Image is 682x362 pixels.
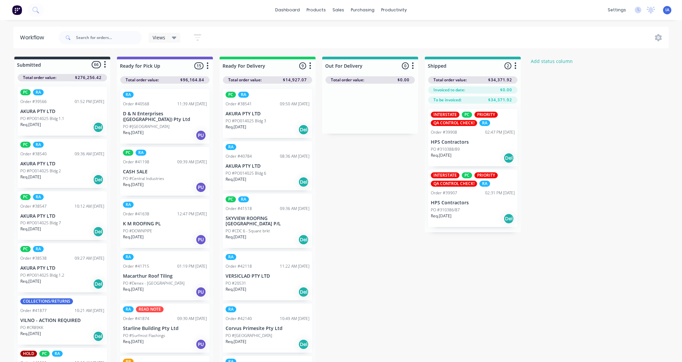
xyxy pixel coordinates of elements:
[196,287,206,297] div: PU
[226,196,236,202] div: PC
[20,174,41,180] p: Req. [DATE]
[123,124,170,130] p: PO #[GEOGRAPHIC_DATA]
[123,333,165,339] p: PO #Surfmist Flashings
[75,255,104,261] div: 09:27 AM [DATE]
[226,339,246,345] p: Req. [DATE]
[18,139,107,188] div: PCRAOrder #3854009:36 AM [DATE]AKURA PTY LTDPO #PO014025 Bldg 2Req.[DATE]Del
[23,75,56,81] span: Total order value:
[180,77,204,83] span: $96,164.84
[75,308,104,314] div: 10:21 AM [DATE]
[123,130,144,136] p: Req. [DATE]
[485,190,515,196] div: 02:31 PM [DATE]
[20,351,37,357] div: HOLD
[527,57,576,66] button: Add status column
[75,203,104,209] div: 10:12 AM [DATE]
[228,77,262,83] span: Total order value:
[479,181,490,187] div: RA
[298,177,309,187] div: Del
[431,139,515,145] p: HPS Contractors
[280,206,310,212] div: 09:36 AM [DATE]
[20,34,47,42] div: Workflow
[20,151,47,157] div: Order #38540
[123,234,144,240] p: Req. [DATE]
[226,333,272,339] p: PO #[GEOGRAPHIC_DATA]
[223,304,312,353] div: RAOrder #4214010:49 AM [DATE]Corvus Primesite Pty LtdPO #[GEOGRAPHIC_DATA]Req.[DATE]Del
[462,172,472,178] div: PC
[503,153,514,163] div: Del
[431,172,459,178] div: INTERSTATE
[20,116,64,122] p: PO #PO014025 Bldg 1.1
[18,87,107,136] div: PCRAOrder #3956601:52 PM [DATE]AKURA PTY LTDPO #PO014025 Bldg 1.1Req.[DATE]Del
[177,211,207,217] div: 12:47 PM [DATE]
[123,101,149,107] div: Order #40568
[52,351,63,357] div: RA
[226,170,266,176] p: PO #PO014025 Bldg 6
[280,153,310,159] div: 08:36 AM [DATE]
[226,163,310,169] p: AKURA PTY LTD
[604,5,629,15] div: settings
[226,101,252,107] div: Order #38541
[226,228,270,234] p: PO #CDC 6 - Square brkt
[123,254,134,260] div: RA
[431,129,457,135] div: Order #39908
[433,77,467,83] span: Total order value:
[75,151,104,157] div: 09:36 AM [DATE]
[428,170,517,227] div: INTERSTATEPCPRIORITYQA CONTROL CHECK!RAOrder #3990702:31 PM [DATE]HPS ContractorsPO #310386/87Req...
[123,169,207,175] p: CASH SALE
[18,296,107,345] div: COLLECTIONS/RETURNSOrder #4187710:21 AM [DATE]VILNO - ACTION REQUIREDPO #CR89KKReq.[DATE]Del
[123,176,164,182] p: PO #Central Industries
[93,174,104,185] div: Del
[303,5,329,15] div: products
[347,5,378,15] div: purchasing
[226,111,310,117] p: AKURA PTY LTD
[226,326,310,331] p: Corvus Primesite Pty Ltd
[33,89,44,95] div: RA
[431,152,451,158] p: Req. [DATE]
[20,308,47,314] div: Order #41877
[196,339,206,350] div: PU
[503,213,514,224] div: Del
[123,182,144,188] p: Req. [DATE]
[120,199,210,248] div: RAOrder #4163812:47 PM [DATE]K M ROOFING PLPO #DOWNPIPEReq.[DATE]PU
[18,243,107,292] div: PCRAOrder #3853809:27 AM [DATE]AKURA PTY LTDPO #PO014025 Bldg 1.2Req.[DATE]Del
[298,339,309,350] div: Del
[20,161,104,167] p: AKURA PTY LTD
[196,234,206,245] div: PU
[431,190,457,196] div: Order #39907
[123,306,134,312] div: RA
[226,280,246,286] p: PO #20531
[20,168,61,174] p: PO #PO014025 Bldg 2
[378,5,410,15] div: productivity
[20,331,41,337] p: Req. [DATE]
[226,306,236,312] div: RA
[226,263,252,269] div: Order #42118
[196,130,206,141] div: PU
[20,220,61,226] p: PO #PO014025 Bldg 7
[223,251,312,300] div: RAOrder #4211811:22 AM [DATE]VERSICLAD PTY LTDPO #20531Req.[DATE]Del
[665,7,669,13] span: IA
[123,211,149,217] div: Order #41638
[120,147,210,196] div: PCRAOrder #4119809:39 AM [DATE]CASH SALEPO #Central IndustriesReq.[DATE]PU
[123,273,207,279] p: Macarthur Roof Tiling
[123,202,134,208] div: RA
[474,112,498,118] div: PRIORITY
[120,304,210,353] div: RAREAD NOTEOrder #4187409:30 AM [DATE]Starline Building Pty LtdPO #Surfmist FlashingsReq.[DATE]PU
[123,221,207,227] p: K M ROOFING PL
[226,216,310,227] p: SKYVIEW ROOFING [GEOGRAPHIC_DATA] P/L
[33,246,44,252] div: RA
[298,124,309,135] div: Del
[20,255,47,261] div: Order #38538
[226,153,252,159] div: Order #40784
[20,298,73,304] div: COLLECTIONS/RETURNS
[136,306,164,312] div: READ NOTE
[226,176,246,182] p: Req. [DATE]
[433,87,465,93] span: Invoiced to date:
[20,213,104,219] p: AKURA PTY LTD
[93,226,104,237] div: Del
[238,92,249,98] div: RA
[20,142,31,148] div: PC
[20,89,31,95] div: PC
[226,273,310,279] p: VERSICLAD PTY LTD
[177,159,207,165] div: 09:39 AM [DATE]
[93,122,104,133] div: Del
